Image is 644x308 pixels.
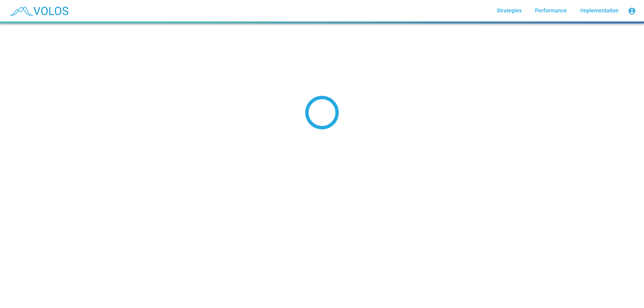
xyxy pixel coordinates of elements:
[535,7,567,14] span: Performance
[530,5,572,17] a: Performance
[580,7,619,14] span: Implementation
[575,5,624,17] a: Implementation
[628,7,636,15] mat-icon: account_circle
[497,7,522,14] span: Strategies
[491,5,527,17] a: Strategies
[5,2,72,19] img: blue_transparent.png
